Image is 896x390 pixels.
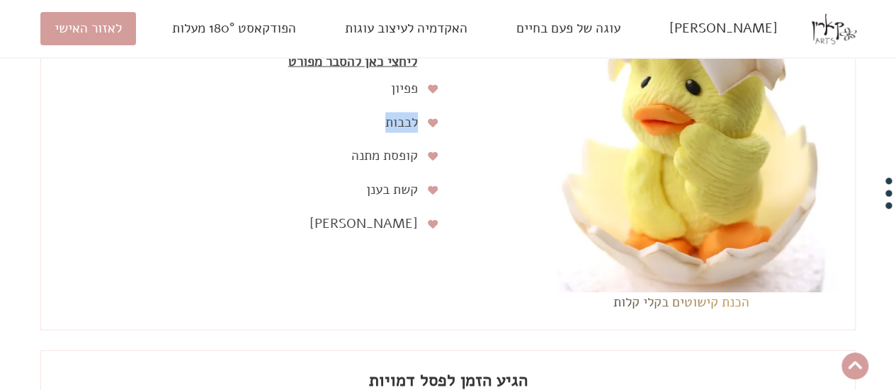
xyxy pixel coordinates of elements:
p: קשת בענן [58,180,417,200]
a: האקדמיה לעיצוב עוגות [331,12,482,46]
p: פפיון [58,79,417,99]
a: לאזור האישי [40,12,136,46]
p: הכנת קישוטים בקלי קלות [613,292,749,313]
p: לבבות [58,113,417,133]
a: עוגה של פעם בחיים [502,12,635,46]
p: קופסת מתנה [58,146,417,166]
img: logo [812,7,856,51]
p: [PERSON_NAME] [58,214,417,234]
a: הפודקאסט 180° מעלות [158,12,310,46]
a: [PERSON_NAME] [655,12,792,46]
a: ליחצי כאן להסבר מפורט [273,45,431,79]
